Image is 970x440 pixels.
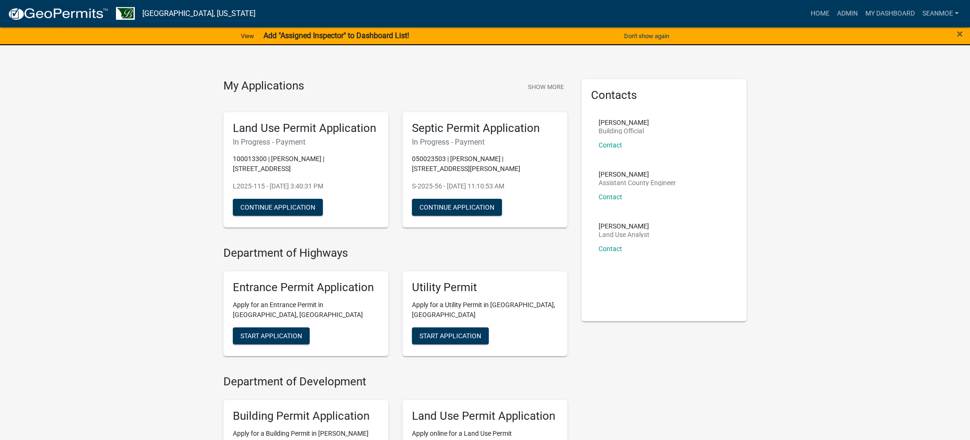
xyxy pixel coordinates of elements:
[233,138,379,147] h6: In Progress - Payment
[599,223,649,229] p: [PERSON_NAME]
[233,281,379,294] h5: Entrance Permit Application
[833,5,862,23] a: Admin
[620,28,673,44] button: Don't show again
[412,199,502,216] button: Continue Application
[412,122,558,135] h5: Septic Permit Application
[599,245,622,253] a: Contact
[957,27,963,41] span: ×
[412,327,489,344] button: Start Application
[599,171,676,178] p: [PERSON_NAME]
[233,122,379,135] h5: Land Use Permit Application
[957,28,963,40] button: Close
[412,429,558,439] p: Apply online for a Land Use Permit
[599,119,649,126] p: [PERSON_NAME]
[233,409,379,423] h5: Building Permit Application
[599,128,649,134] p: Building Official
[419,332,481,340] span: Start Application
[233,199,323,216] button: Continue Application
[599,179,676,186] p: Assistant County Engineer
[412,300,558,320] p: Apply for a Utility Permit in [GEOGRAPHIC_DATA], [GEOGRAPHIC_DATA]
[237,28,258,44] a: View
[524,79,567,95] button: Show More
[233,300,379,320] p: Apply for an Entrance Permit in [GEOGRAPHIC_DATA], [GEOGRAPHIC_DATA]
[223,79,304,93] h4: My Applications
[862,5,919,23] a: My Dashboard
[599,193,622,201] a: Contact
[591,89,737,102] h5: Contacts
[412,409,558,423] h5: Land Use Permit Application
[599,141,622,149] a: Contact
[233,154,379,174] p: 100013300 | [PERSON_NAME] | [STREET_ADDRESS]
[233,181,379,191] p: L2025-115 - [DATE] 3:40:31 PM
[412,181,558,191] p: S-2025-56 - [DATE] 11:10:53 AM
[240,332,302,340] span: Start Application
[807,5,833,23] a: Home
[412,281,558,294] h5: Utility Permit
[223,246,567,260] h4: Department of Highways
[233,327,310,344] button: Start Application
[919,5,962,23] a: SeanMoe
[412,138,558,147] h6: In Progress - Payment
[263,31,409,40] strong: Add "Assigned Inspector" to Dashboard List!
[412,154,558,174] p: 050023503 | [PERSON_NAME] | [STREET_ADDRESS][PERSON_NAME]
[599,231,649,238] p: Land Use Analyst
[116,7,135,20] img: Benton County, Minnesota
[142,6,255,22] a: [GEOGRAPHIC_DATA], [US_STATE]
[223,375,567,389] h4: Department of Development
